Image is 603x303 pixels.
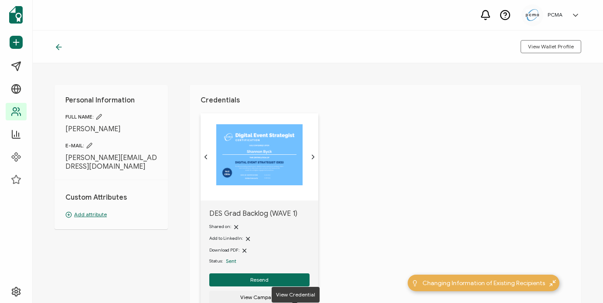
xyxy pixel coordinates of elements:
span: E-MAIL: [65,142,157,149]
span: Sent [226,258,236,264]
span: View Wallet Profile [528,44,574,49]
h1: Credentials [201,96,570,105]
span: Download PDF: [209,247,239,253]
ion-icon: chevron back outline [202,153,209,160]
h5: PCMA [548,12,562,18]
h1: Custom Attributes [65,193,157,202]
span: Status: [209,258,223,265]
span: [PERSON_NAME] [65,125,157,133]
div: View Credential [272,287,320,303]
span: FULL NAME: [65,113,157,120]
span: Shared on: [209,224,231,229]
span: Changing Information of Existing Recipients [422,279,545,288]
span: Add to LinkedIn: [209,235,243,241]
span: DES Grad Backlog (WAVE 1) [209,209,310,218]
img: 5c892e8a-a8c9-4ab0-b501-e22bba25706e.jpg [526,9,539,21]
h1: Personal Information [65,96,157,105]
ion-icon: chevron forward outline [310,153,317,160]
img: sertifier-logomark-colored.svg [9,6,23,24]
span: [PERSON_NAME][EMAIL_ADDRESS][DOMAIN_NAME] [65,153,157,171]
p: Add attribute [65,211,157,218]
iframe: Chat Widget [559,261,603,303]
button: Resend [209,273,310,286]
span: View Campaign [240,295,279,300]
span: Resend [250,277,269,283]
button: View Wallet Profile [521,40,581,53]
img: minimize-icon.svg [549,280,556,286]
